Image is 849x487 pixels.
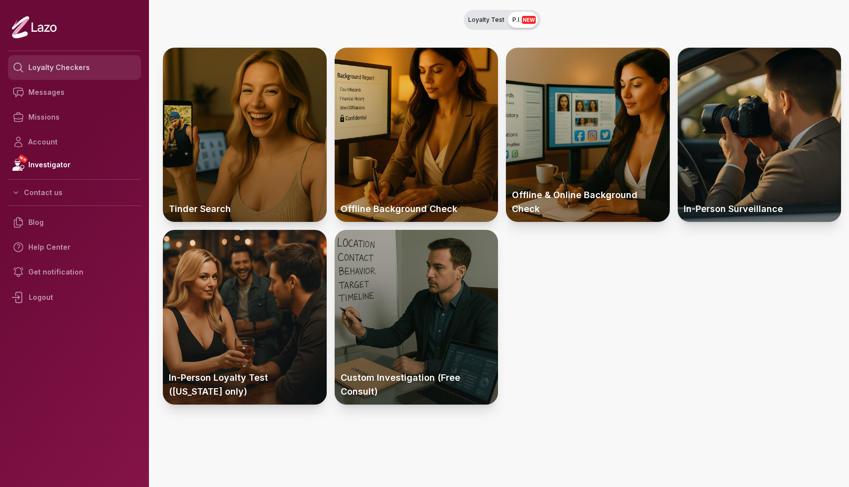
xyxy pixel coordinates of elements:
[8,260,141,284] a: Get notification
[678,196,842,222] p: In-Person Surveillance
[8,130,141,154] a: Account
[468,16,504,24] span: Loyalty Test
[335,365,498,405] p: Custom Investigation (Free Consult)
[512,16,536,24] span: P.I.
[17,154,28,164] span: NEW
[506,182,670,222] p: Offline & Online Background Check
[8,105,141,130] a: Missions
[8,184,141,202] button: Contact us
[8,80,141,105] a: Messages
[8,154,141,175] a: NEWInvestigator
[163,365,327,405] p: In-Person Loyalty Test ([US_STATE] only)
[8,55,141,80] a: Loyalty Checkers
[163,196,327,222] p: Tinder Search
[335,196,498,222] p: Offline Background Check
[522,16,536,24] span: NEW
[8,235,141,260] a: Help Center
[8,284,141,310] div: Logout
[8,210,141,235] a: Blog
